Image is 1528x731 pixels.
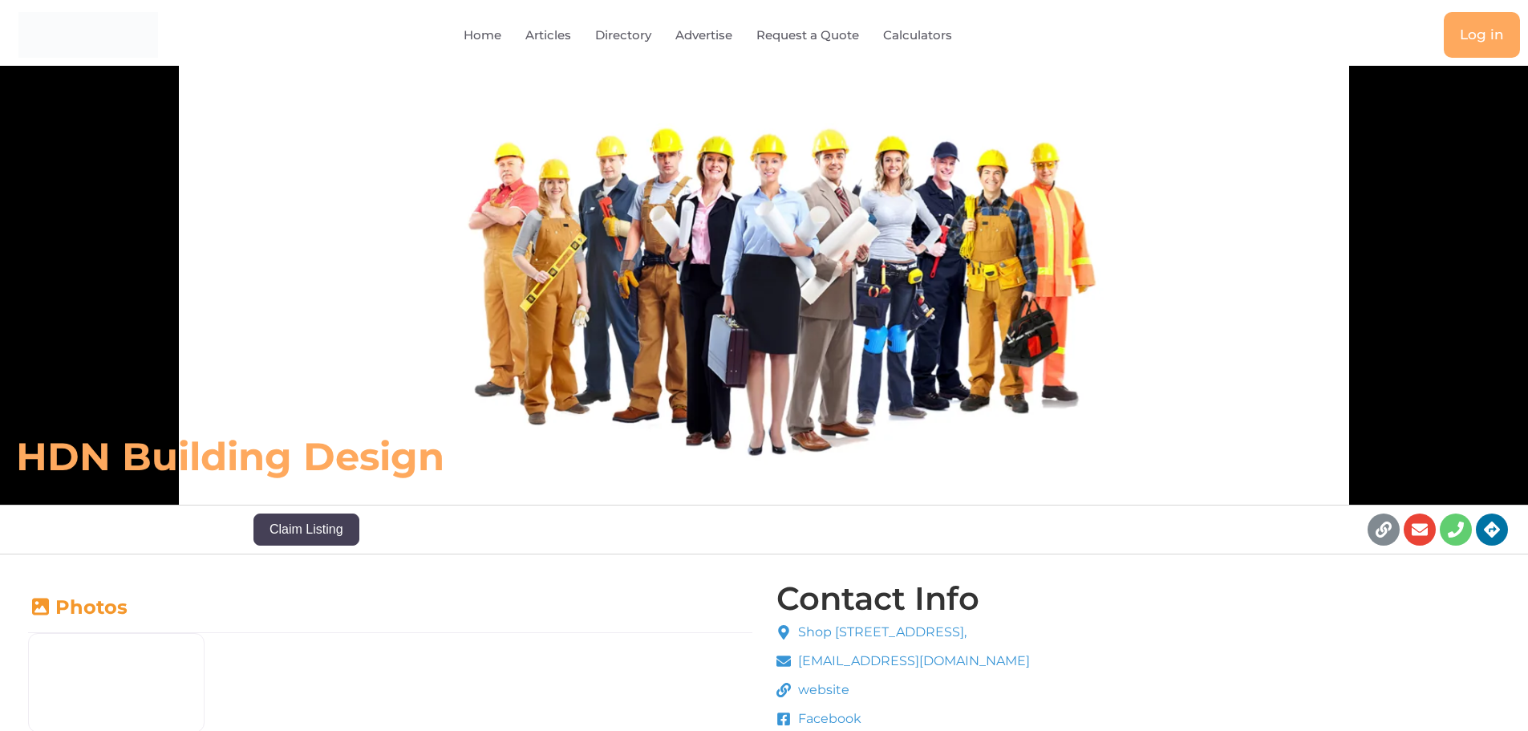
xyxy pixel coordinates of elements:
[253,514,359,546] button: Claim Listing
[1444,12,1520,58] a: Log in
[16,433,1062,481] h6: HDN Building Design
[883,17,952,54] a: Calculators
[776,652,1031,671] a: [EMAIL_ADDRESS][DOMAIN_NAME]
[794,623,967,642] span: Shop [STREET_ADDRESS],
[756,17,859,54] a: Request a Quote
[28,595,128,619] a: Photos
[675,17,732,54] a: Advertise
[525,17,571,54] a: Articles
[464,17,501,54] a: Home
[595,17,651,54] a: Directory
[310,17,1142,54] nav: Menu
[794,680,849,700] span: website
[794,652,1030,671] span: [EMAIL_ADDRESS][DOMAIN_NAME]
[776,583,979,615] h4: Contact Info
[1460,28,1504,42] span: Log in
[776,680,1031,700] a: website
[794,709,861,729] span: Facebook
